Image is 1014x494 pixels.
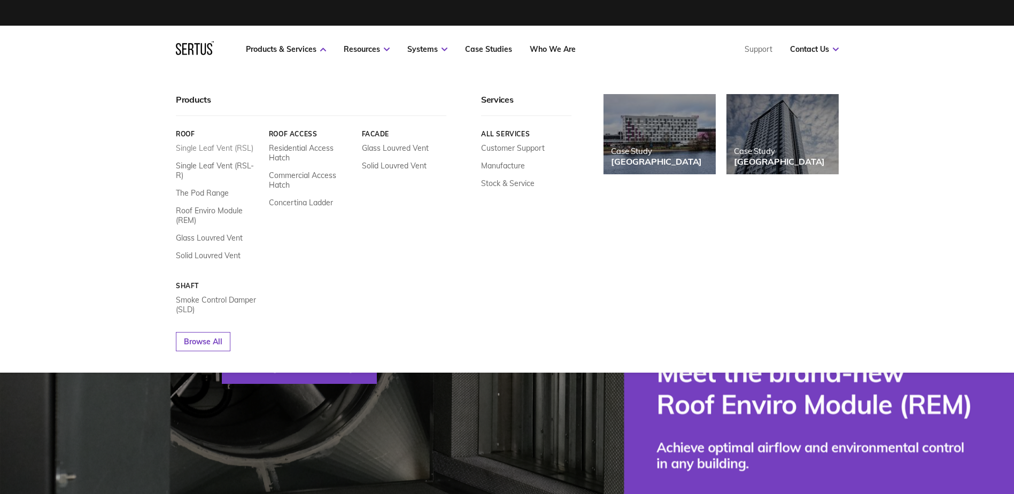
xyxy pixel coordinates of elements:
[530,44,576,54] a: Who We Are
[344,44,390,54] a: Resources
[465,44,512,54] a: Case Studies
[268,143,353,163] a: Residential Access Hatch
[481,94,571,116] div: Services
[481,143,545,153] a: Customer Support
[176,130,261,138] a: Roof
[176,94,446,116] div: Products
[268,171,353,190] a: Commercial Access Hatch
[734,156,825,167] div: [GEOGRAPHIC_DATA]
[176,233,243,243] a: Glass Louvred Vent
[611,156,702,167] div: [GEOGRAPHIC_DATA]
[361,143,428,153] a: Glass Louvred Vent
[176,143,253,153] a: Single Leaf Vent (RSL)
[611,146,702,156] div: Case Study
[481,130,571,138] a: All services
[268,198,332,207] a: Concertina Ladder
[481,161,525,171] a: Manufacture
[481,179,535,188] a: Stock & Service
[246,44,326,54] a: Products & Services
[176,282,261,290] a: Shaft
[176,188,229,198] a: The Pod Range
[176,161,261,180] a: Single Leaf Vent (RSL-R)
[790,44,839,54] a: Contact Us
[407,44,447,54] a: Systems
[176,206,261,225] a: Roof Enviro Module (REM)
[603,94,716,174] a: Case Study[GEOGRAPHIC_DATA]
[176,295,261,314] a: Smoke Control Damper (SLD)
[176,332,230,351] a: Browse All
[361,130,446,138] a: Facade
[268,130,353,138] a: Roof Access
[361,161,426,171] a: Solid Louvred Vent
[734,146,825,156] div: Case Study
[745,44,772,54] a: Support
[176,251,241,260] a: Solid Louvred Vent
[822,370,1014,494] iframe: Chat Widget
[726,94,839,174] a: Case Study[GEOGRAPHIC_DATA]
